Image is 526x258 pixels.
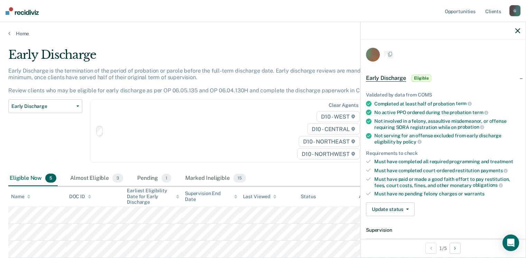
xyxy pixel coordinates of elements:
[509,5,520,16] div: G
[161,174,171,183] span: 1
[297,148,359,159] span: D10 - NORTHWEST
[374,159,520,165] div: Must have completed all required programming and
[6,7,39,15] img: Recidiviz
[366,150,520,156] div: Requirements to check
[450,243,461,254] button: Next Opportunity
[185,191,237,202] div: Supervision End Date
[360,239,526,257] div: 1 / 5
[481,168,508,173] span: payments
[374,176,520,188] div: Must have paid or made a good faith effort to pay restitution, fees, court costs, fines, and othe...
[317,111,359,122] span: D10 - WEST
[301,194,316,200] div: Status
[502,234,519,251] div: Open Intercom Messenger
[8,67,380,94] p: Early Discharge is the termination of the period of probation or parole before the full-term disc...
[374,109,520,116] div: No active PPO ordered during the probation
[360,67,526,89] div: Early DischargeEligible
[329,102,358,108] div: Clear agents
[366,92,520,98] div: Validated by data from COMS
[472,110,488,115] span: term
[464,191,485,196] span: warrants
[243,194,276,200] div: Last Viewed
[458,124,485,130] span: probation
[127,188,179,205] div: Earliest Eligibility Date for Early Discharge
[359,194,391,200] div: Assigned to
[374,167,520,174] div: Must have completed court-ordered restitution
[11,103,74,109] span: Early Discharge
[69,194,91,200] div: DOC ID
[374,118,520,130] div: Not involved in a felony, assaultive misdemeanor, or offense requiring SORA registration while on
[112,174,123,183] span: 3
[490,159,513,164] span: treatment
[366,202,415,216] button: Update status
[366,75,406,82] span: Early Discharge
[8,48,403,67] div: Early Discharge
[136,171,173,186] div: Pending
[299,136,359,147] span: D10 - NORTHEAST
[425,243,436,254] button: Previous Opportunity
[473,182,503,188] span: obligations
[374,133,520,145] div: Not serving for an offense excluded from early discharge eligibility by
[412,75,431,82] span: Eligible
[69,171,125,186] div: Almost Eligible
[11,194,30,200] div: Name
[374,191,520,197] div: Must have no pending felony charges or
[403,139,422,145] span: policy
[366,227,520,233] dt: Supervision
[233,174,246,183] span: 15
[307,123,360,135] span: D10 - CENTRAL
[456,101,472,106] span: term
[8,30,518,37] a: Home
[374,101,520,107] div: Completed at least half of probation
[45,174,56,183] span: 5
[8,171,58,186] div: Eligible Now
[184,171,247,186] div: Marked Ineligible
